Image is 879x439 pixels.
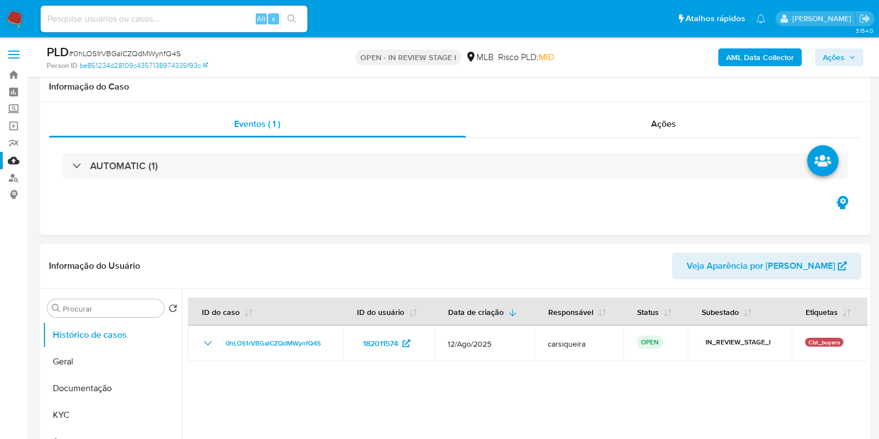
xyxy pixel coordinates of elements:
[687,253,835,279] span: Veja Aparência por [PERSON_NAME]
[62,153,848,179] div: AUTOMATIC (1)
[823,48,845,66] span: Ações
[815,48,863,66] button: Ações
[465,51,494,63] div: MLB
[792,13,855,24] p: carla.siqueira@mercadolivre.com
[80,61,208,71] a: be851234d28109c4357138974335f93c
[168,304,177,316] button: Retornar ao pedido padrão
[356,50,461,65] p: OPEN - IN REVIEW STAGE I
[686,13,745,24] span: Atalhos rápidos
[47,43,69,61] b: PLD
[859,13,871,24] a: Sair
[69,48,181,59] span: # 0hLOS1rVBGalCZQdMWynfQ4S
[63,304,160,314] input: Procurar
[49,260,140,272] h1: Informação do Usuário
[257,13,266,24] span: Alt
[49,81,861,92] h1: Informação do Caso
[498,51,554,63] span: Risco PLD:
[47,61,77,71] b: Person ID
[280,11,303,27] button: search-icon
[43,402,182,428] button: KYC
[43,375,182,402] button: Documentação
[234,117,280,130] span: Eventos ( 1 )
[718,48,802,66] button: AML Data Collector
[272,13,275,24] span: s
[52,304,61,313] button: Procurar
[672,253,861,279] button: Veja Aparência por [PERSON_NAME]
[651,117,676,130] span: Ações
[539,51,554,63] span: MID
[43,322,182,348] button: Histórico de casos
[41,12,307,26] input: Pesquise usuários ou casos...
[43,348,182,375] button: Geral
[726,48,794,66] b: AML Data Collector
[90,160,158,172] h3: AUTOMATIC (1)
[756,14,766,23] a: Notificações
